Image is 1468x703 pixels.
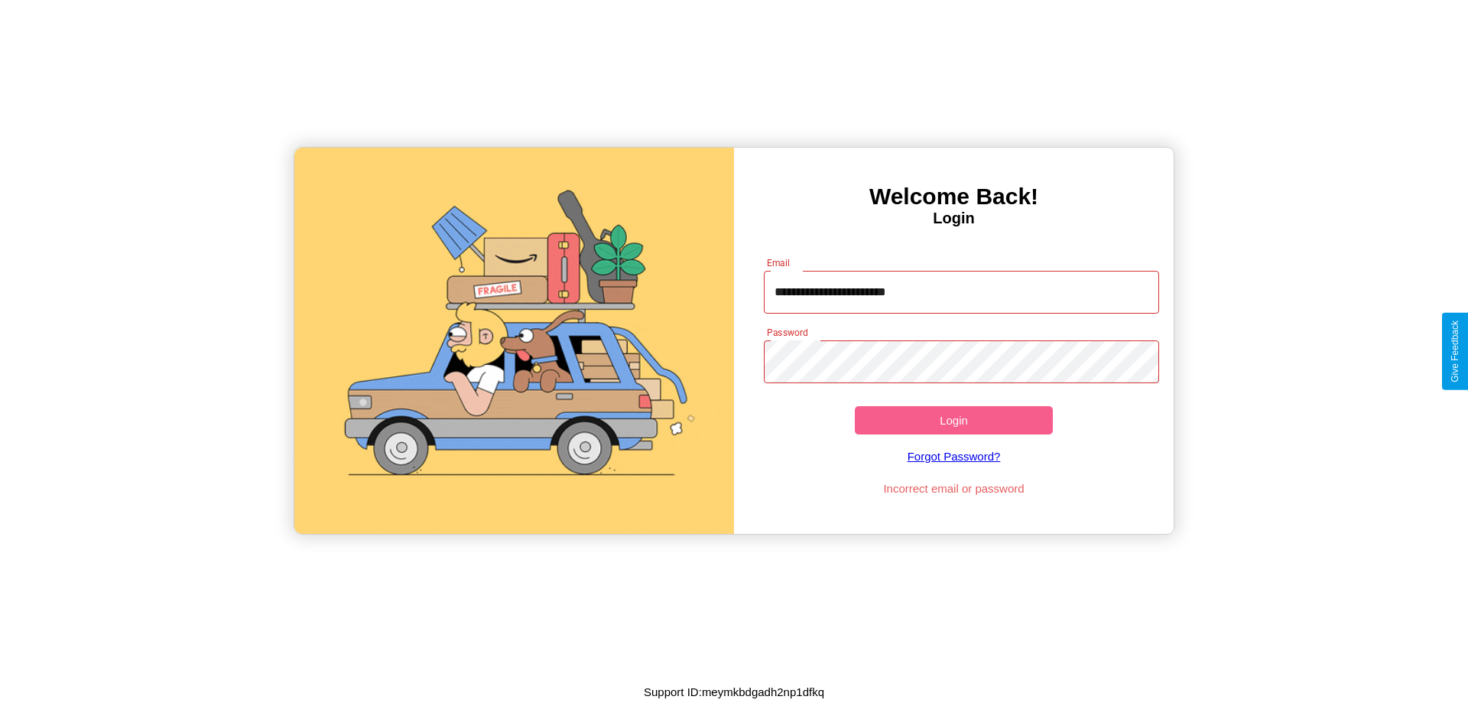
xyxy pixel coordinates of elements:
div: Give Feedback [1450,321,1460,382]
h3: Welcome Back! [734,184,1174,210]
h4: Login [734,210,1174,227]
p: Support ID: meymkbdgadh2np1dfkq [644,682,824,702]
button: Login [855,406,1053,434]
a: Forgot Password? [756,434,1152,478]
img: gif [294,148,734,534]
p: Incorrect email or password [756,478,1152,499]
label: Password [767,326,807,339]
label: Email [767,256,791,269]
